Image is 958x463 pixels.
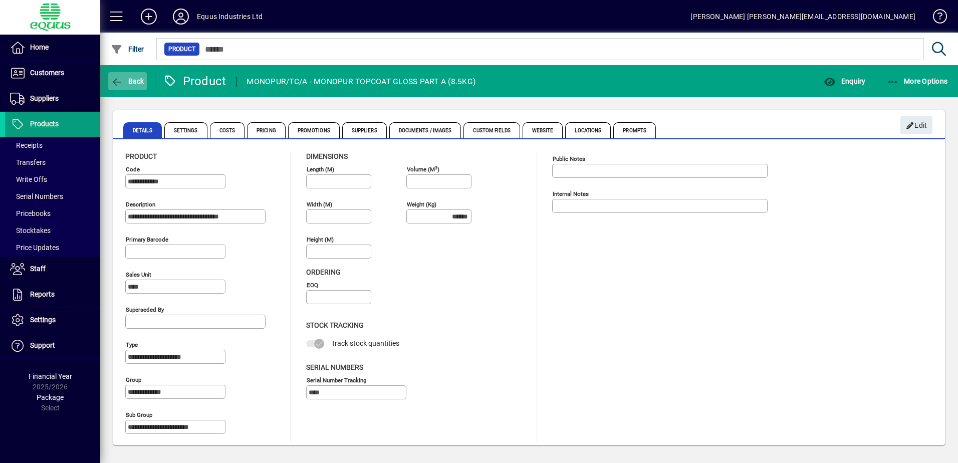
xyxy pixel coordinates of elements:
[247,74,475,90] div: MONOPUR/TC/A - MONOPUR TOPCOAT GLOSS PART A (8.5KG)
[133,8,165,26] button: Add
[5,239,100,256] a: Price Updates
[126,306,164,313] mat-label: Superseded by
[108,40,147,58] button: Filter
[553,190,589,197] mat-label: Internal Notes
[565,122,611,138] span: Locations
[30,94,59,102] span: Suppliers
[435,165,437,170] sup: 3
[10,244,59,252] span: Price Updates
[5,171,100,188] a: Write Offs
[553,155,585,162] mat-label: Public Notes
[342,122,387,138] span: Suppliers
[111,77,144,85] span: Back
[125,152,157,160] span: Product
[306,152,348,160] span: Dimensions
[5,35,100,60] a: Home
[100,72,155,90] app-page-header-button: Back
[613,122,656,138] span: Prompts
[5,222,100,239] a: Stocktakes
[887,77,948,85] span: More Options
[247,122,286,138] span: Pricing
[5,282,100,307] a: Reports
[307,376,366,383] mat-label: Serial Number tracking
[164,122,207,138] span: Settings
[126,376,141,383] mat-label: Group
[307,166,334,173] mat-label: Length (m)
[389,122,461,138] span: Documents / Images
[690,9,915,25] div: [PERSON_NAME] [PERSON_NAME][EMAIL_ADDRESS][DOMAIN_NAME]
[884,72,950,90] button: More Options
[126,236,168,243] mat-label: Primary barcode
[10,141,43,149] span: Receipts
[37,393,64,401] span: Package
[5,137,100,154] a: Receipts
[111,45,144,53] span: Filter
[30,43,49,51] span: Home
[30,341,55,349] span: Support
[197,9,263,25] div: Equus Industries Ltd
[10,175,47,183] span: Write Offs
[108,72,147,90] button: Back
[10,192,63,200] span: Serial Numbers
[10,226,51,235] span: Stocktakes
[5,154,100,171] a: Transfers
[407,201,436,208] mat-label: Weight (Kg)
[30,265,46,273] span: Staff
[30,316,56,324] span: Settings
[30,69,64,77] span: Customers
[5,86,100,111] a: Suppliers
[306,268,341,276] span: Ordering
[306,321,364,329] span: Stock Tracking
[126,411,152,418] mat-label: Sub group
[900,116,932,134] button: Edit
[210,122,245,138] span: Costs
[821,72,868,90] button: Enquiry
[463,122,520,138] span: Custom Fields
[163,73,226,89] div: Product
[5,333,100,358] a: Support
[126,166,140,173] mat-label: Code
[5,308,100,333] a: Settings
[5,257,100,282] a: Staff
[29,372,72,380] span: Financial Year
[5,188,100,205] a: Serial Numbers
[407,166,439,173] mat-label: Volume (m )
[306,363,363,371] span: Serial Numbers
[30,120,59,128] span: Products
[126,341,138,348] mat-label: Type
[126,201,155,208] mat-label: Description
[10,209,51,217] span: Pricebooks
[523,122,563,138] span: Website
[168,44,195,54] span: Product
[126,271,151,278] mat-label: Sales unit
[5,205,100,222] a: Pricebooks
[307,282,318,289] mat-label: EOQ
[5,61,100,86] a: Customers
[30,290,55,298] span: Reports
[824,77,865,85] span: Enquiry
[307,201,332,208] mat-label: Width (m)
[288,122,340,138] span: Promotions
[925,2,945,35] a: Knowledge Base
[307,236,334,243] mat-label: Height (m)
[906,117,927,134] span: Edit
[165,8,197,26] button: Profile
[331,339,399,347] span: Track stock quantities
[10,158,46,166] span: Transfers
[123,122,162,138] span: Details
